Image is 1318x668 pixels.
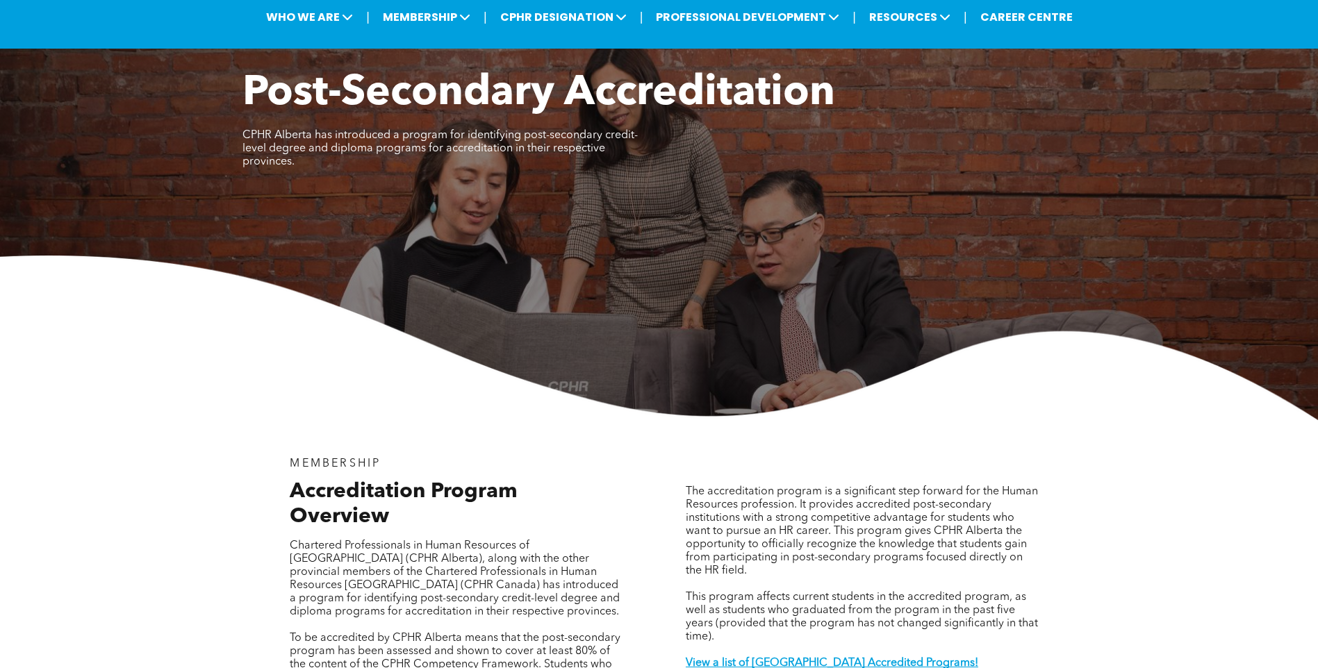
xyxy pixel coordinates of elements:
[652,4,843,30] span: PROFESSIONAL DEVELOPMENT
[686,486,1038,576] span: The accreditation program is a significant step forward for the Human Resources profession. It pr...
[290,458,381,469] span: MEMBERSHIP
[496,4,631,30] span: CPHR DESIGNATION
[484,3,487,31] li: |
[366,3,370,31] li: |
[976,4,1077,30] a: CAREER CENTRE
[262,4,357,30] span: WHO WE ARE
[686,592,1038,642] span: This program affects current students in the accredited program, as well as students who graduate...
[640,3,643,31] li: |
[242,130,638,167] span: CPHR Alberta has introduced a program for identifying post-secondary credit-level degree and dipl...
[964,3,967,31] li: |
[290,481,518,527] span: Accreditation Program Overview
[865,4,955,30] span: RESOURCES
[852,3,856,31] li: |
[290,540,620,617] span: Chartered Professionals in Human Resources of [GEOGRAPHIC_DATA] (CPHR Alberta), along with the ot...
[242,73,835,115] span: Post-Secondary Accreditation
[379,4,475,30] span: MEMBERSHIP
